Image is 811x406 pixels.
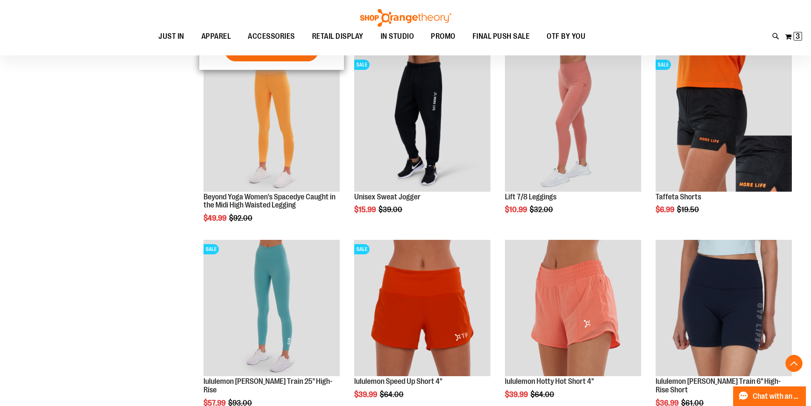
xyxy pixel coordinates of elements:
[656,60,671,70] span: SALE
[753,392,801,400] span: Chat with an Expert
[354,240,490,376] img: Product image for lululemon Speed Up Short 4"
[203,214,228,222] span: $49.99
[354,55,490,192] img: Product image for Unisex Sweat Jogger
[203,55,340,193] a: Product image for Beyond Yoga Womens Spacedye Caught in the Midi High Waisted LeggingSALE
[381,27,414,46] span: IN STUDIO
[354,55,490,193] a: Product image for Unisex Sweat JoggerSALE
[304,27,372,46] a: RETAIL DISPLAY
[372,27,423,46] a: IN STUDIO
[656,55,792,192] img: Product image for Camo Tafetta Shorts
[199,51,344,244] div: product
[656,205,676,214] span: $6.99
[530,205,554,214] span: $32.00
[359,9,453,27] img: Shop Orangetheory
[378,205,404,214] span: $39.00
[354,60,370,70] span: SALE
[464,27,539,46] a: FINAL PUSH SALE
[203,193,335,210] a: Beyond Yoga Women's Spacedye Caught in the Midi High Waisted Legging
[248,27,295,46] span: ACCESSORIES
[354,193,421,201] a: Unisex Sweat Jogger
[656,377,781,394] a: lululemon [PERSON_NAME] Train 6" High-Rise Short
[354,377,442,386] a: lululemon Speed Up Short 4"
[501,51,645,236] div: product
[530,390,556,399] span: $64.00
[203,55,340,192] img: Product image for Beyond Yoga Womens Spacedye Caught in the Midi High Waisted Legging
[203,244,219,254] span: SALE
[733,386,806,406] button: Chat with an Expert
[239,27,304,46] a: ACCESSORIES
[350,51,495,236] div: product
[312,27,364,46] span: RETAIL DISPLAY
[203,377,332,394] a: lululemon [PERSON_NAME] Train 25" High-Rise
[203,240,340,377] a: Product image for lululemon Womens Wunder Train High-Rise Tight 25inSALE
[380,390,405,399] span: $64.00
[203,240,340,376] img: Product image for lululemon Womens Wunder Train High-Rise Tight 25in
[538,27,594,46] a: OTF BY YOU
[656,240,792,377] a: Product image for lululemon Wunder Train 6" High-Rise Short
[505,205,528,214] span: $10.99
[656,193,701,201] a: Taffeta Shorts
[505,240,641,376] img: lululemon Hotty Hot Short 4"
[354,390,378,399] span: $39.99
[201,27,231,46] span: APPAREL
[796,32,800,40] span: 3
[422,27,464,46] a: PROMO
[505,240,641,377] a: lululemon Hotty Hot Short 4"
[150,27,193,46] a: JUST IN
[785,355,802,372] button: Back To Top
[431,27,456,46] span: PROMO
[354,240,490,377] a: Product image for lululemon Speed Up Short 4"SALE
[354,244,370,254] span: SALE
[651,51,796,236] div: product
[505,390,529,399] span: $39.99
[158,27,184,46] span: JUST IN
[656,55,792,193] a: Product image for Camo Tafetta ShortsSALE
[473,27,530,46] span: FINAL PUSH SALE
[193,27,240,46] a: APPAREL
[505,55,641,192] img: Product image for Lift 7/8 Leggings
[547,27,585,46] span: OTF BY YOU
[505,377,594,386] a: lululemon Hotty Hot Short 4"
[505,55,641,193] a: Product image for Lift 7/8 Leggings
[677,205,700,214] span: $19.50
[656,240,792,376] img: Product image for lululemon Wunder Train 6" High-Rise Short
[505,193,556,201] a: Lift 7/8 Leggings
[229,214,254,222] span: $92.00
[354,205,377,214] span: $15.99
